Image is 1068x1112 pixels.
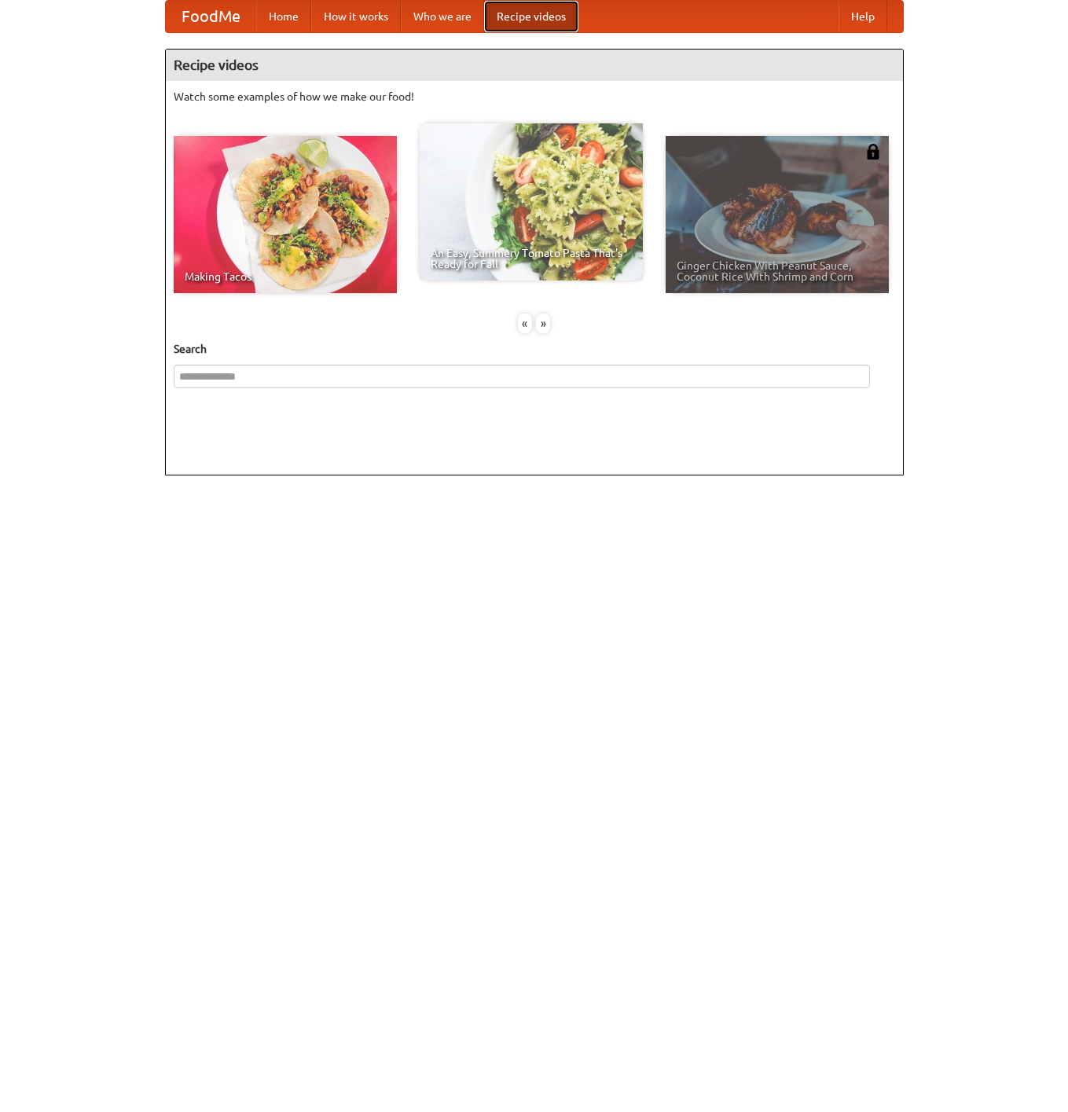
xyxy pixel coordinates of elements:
a: Recipe videos [484,1,578,32]
a: How it works [311,1,401,32]
a: An Easy, Summery Tomato Pasta That's Ready for Fall [420,123,643,281]
img: 483408.png [865,144,881,160]
div: » [536,314,550,333]
p: Watch some examples of how we make our food! [174,89,895,105]
a: Who we are [401,1,484,32]
h5: Search [174,341,895,357]
h4: Recipe videos [166,50,903,81]
span: Making Tacos [185,271,386,282]
a: Home [256,1,311,32]
span: An Easy, Summery Tomato Pasta That's Ready for Fall [431,248,632,270]
div: « [518,314,532,333]
a: Help [839,1,887,32]
a: FoodMe [166,1,256,32]
a: Making Tacos [174,136,397,293]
